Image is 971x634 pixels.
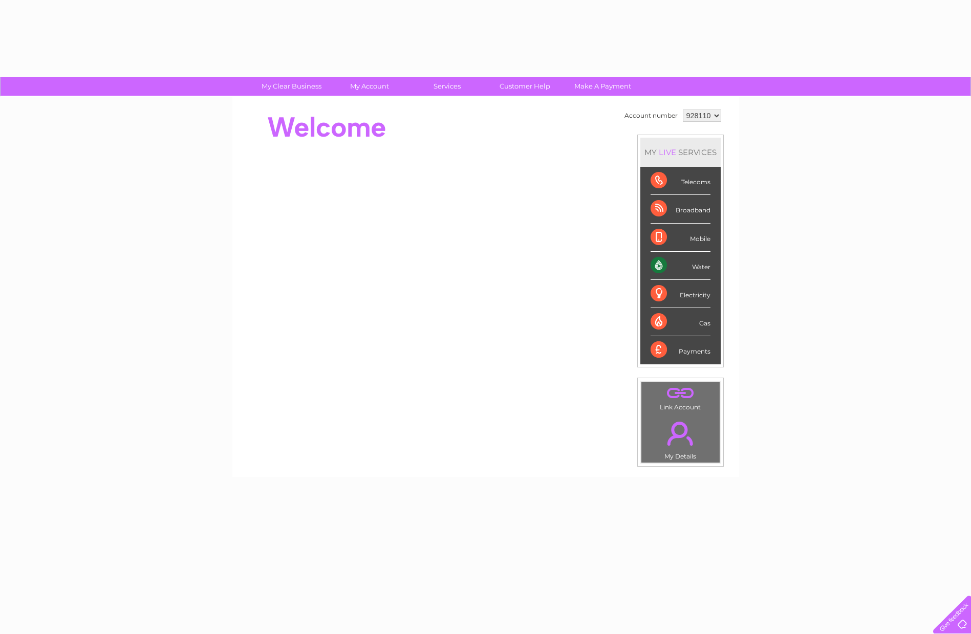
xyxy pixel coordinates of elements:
[657,147,678,157] div: LIVE
[651,252,710,280] div: Water
[560,77,645,96] a: Make A Payment
[641,381,720,413] td: Link Account
[640,138,721,167] div: MY SERVICES
[651,224,710,252] div: Mobile
[651,308,710,336] div: Gas
[249,77,334,96] a: My Clear Business
[644,384,717,402] a: .
[622,107,680,124] td: Account number
[651,280,710,308] div: Electricity
[651,336,710,364] div: Payments
[405,77,489,96] a: Services
[644,416,717,451] a: .
[483,77,567,96] a: Customer Help
[641,413,720,463] td: My Details
[651,167,710,195] div: Telecoms
[651,195,710,223] div: Broadband
[327,77,412,96] a: My Account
